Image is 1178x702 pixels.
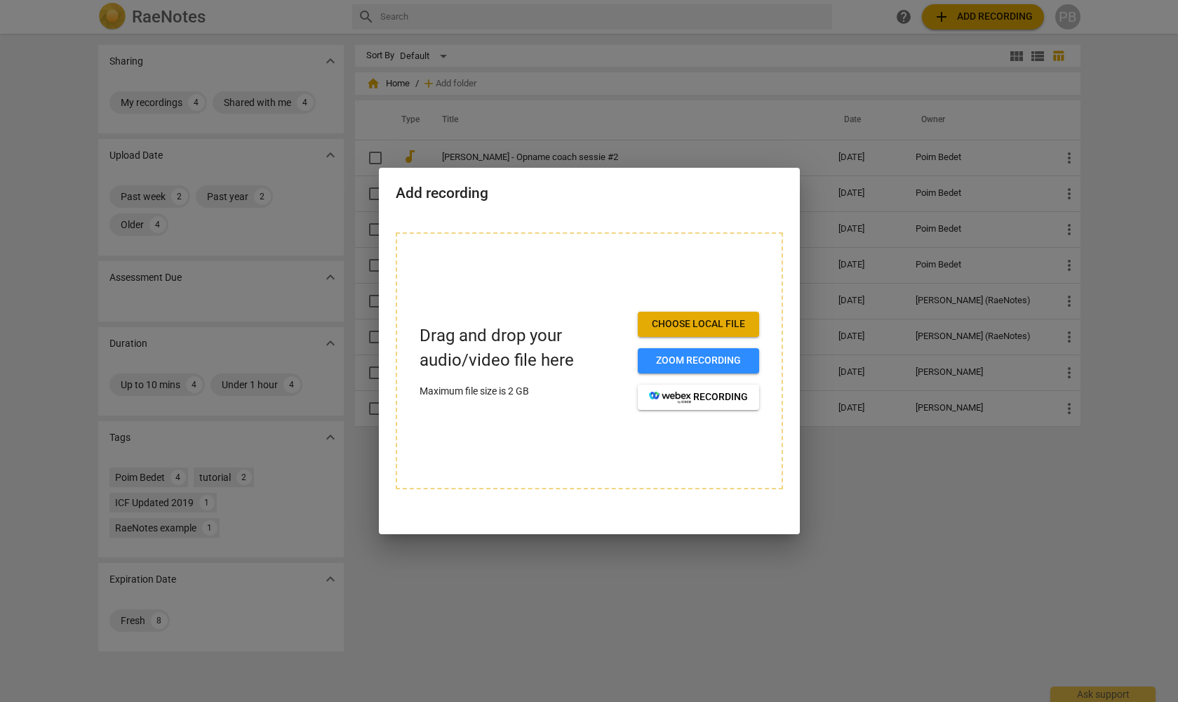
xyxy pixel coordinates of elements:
[420,384,627,399] p: Maximum file size is 2 GB
[649,354,748,368] span: Zoom recording
[649,390,748,404] span: recording
[638,312,759,337] button: Choose local file
[649,317,748,331] span: Choose local file
[420,324,627,373] p: Drag and drop your audio/video file here
[396,185,783,202] h2: Add recording
[638,348,759,373] button: Zoom recording
[638,385,759,410] button: recording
